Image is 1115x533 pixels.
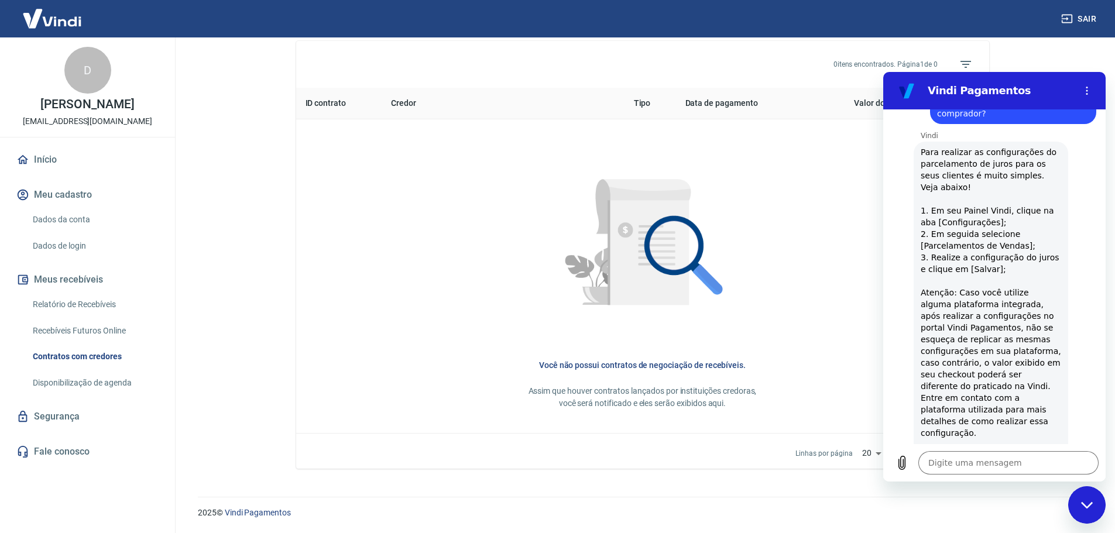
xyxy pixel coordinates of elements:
a: Disponibilização de agenda [28,371,161,395]
a: Recebíveis Futuros Online [28,319,161,343]
h6: Você não possui contratos de negociação de recebíveis. [315,359,970,371]
p: [EMAIL_ADDRESS][DOMAIN_NAME] [23,115,152,128]
p: 2025 © [198,507,1087,519]
th: Valor do contrato [808,88,927,119]
p: Linhas por página [795,448,852,459]
button: Meus recebíveis [14,267,161,293]
div: 20 [857,445,886,462]
button: Sair [1059,8,1101,30]
p: 0 itens encontrados. Página 1 de 0 [833,59,938,70]
iframe: Janela de mensagens [883,72,1106,482]
p: [PERSON_NAME] [40,98,134,111]
a: Fale conosco [14,439,161,465]
button: Carregar arquivo [7,379,30,403]
button: Meu cadastro [14,182,161,208]
a: Vindi Pagamentos [225,508,291,517]
th: Tipo [625,88,676,119]
div: D [64,47,111,94]
iframe: Botão para abrir a janela de mensagens, conversa em andamento [1068,486,1106,524]
a: Dados de login [28,234,161,258]
th: Credor [382,88,624,119]
span: Filtros [952,50,980,78]
a: Segurança [14,404,161,429]
a: Dados da conta [28,208,161,232]
span: Assim que houver contratos lançados por instituições credoras, você será notificado e eles serão ... [529,386,757,408]
img: Nenhum item encontrado [534,138,751,355]
a: Contratos com credores [28,345,161,369]
a: Relatório de Recebíveis [28,293,161,317]
th: ID contrato [296,88,382,119]
img: Vindi [14,1,90,36]
a: Início [14,147,161,173]
th: Data de pagamento [676,88,808,119]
